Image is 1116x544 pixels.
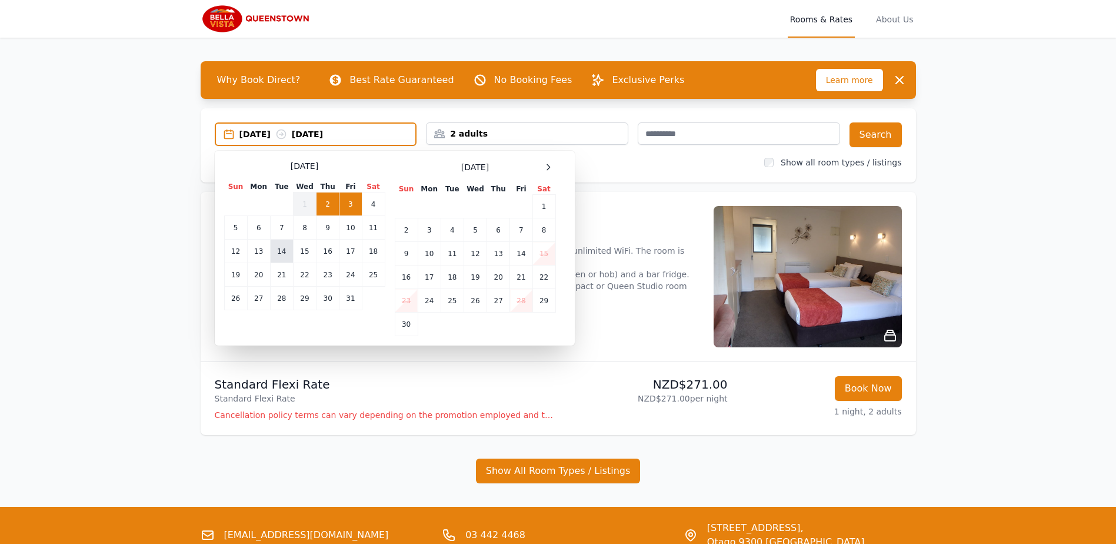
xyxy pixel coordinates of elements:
span: Learn more [816,69,883,91]
span: [DATE] [291,160,318,172]
p: 1 night, 2 adults [737,406,902,417]
div: [DATE] [DATE] [239,128,416,140]
td: 5 [224,216,247,240]
p: Standard Flexi Rate [215,393,554,404]
td: 22 [293,263,316,287]
th: Thu [317,181,339,193]
td: 1 [293,193,316,216]
th: Wed [293,181,316,193]
th: Fri [339,181,362,193]
td: 19 [224,263,247,287]
td: 24 [339,263,362,287]
a: [EMAIL_ADDRESS][DOMAIN_NAME] [224,528,389,542]
button: Show All Room Types / Listings [476,459,641,483]
td: 25 [441,289,464,313]
td: 20 [247,263,270,287]
th: Sun [395,184,418,195]
td: 11 [362,216,385,240]
img: Bella Vista Queenstown [201,5,314,33]
td: 12 [224,240,247,263]
td: 27 [487,289,510,313]
th: Tue [441,184,464,195]
th: Tue [270,181,293,193]
p: Exclusive Perks [612,73,684,87]
div: 2 adults [427,128,628,140]
td: 7 [510,218,532,242]
p: Standard Flexi Rate [215,376,554,393]
th: Sat [532,184,555,195]
td: 8 [532,218,555,242]
td: 11 [441,242,464,266]
th: Mon [418,184,441,195]
td: 28 [510,289,532,313]
p: NZD$271.00 per night [563,393,728,404]
td: 8 [293,216,316,240]
td: 3 [339,193,362,216]
td: 6 [487,218,510,242]
td: 22 [532,266,555,289]
td: 18 [362,240,385,263]
td: 27 [247,287,270,310]
td: 19 [464,266,487,289]
td: 13 [487,242,510,266]
p: NZD$271.00 [563,376,728,393]
td: 13 [247,240,270,263]
td: 14 [270,240,293,263]
td: 21 [510,266,532,289]
td: 16 [395,266,418,289]
button: Book Now [835,376,902,401]
label: Show all room types / listings [781,158,901,167]
td: 1 [532,195,555,218]
td: 10 [339,216,362,240]
td: 17 [418,266,441,289]
th: Fri [510,184,532,195]
th: Mon [247,181,270,193]
td: 29 [293,287,316,310]
p: Cancellation policy terms can vary depending on the promotion employed and the time of stay of th... [215,409,554,421]
td: 28 [270,287,293,310]
span: Why Book Direct? [208,68,310,92]
td: 10 [418,242,441,266]
span: [DATE] [461,161,489,173]
td: 6 [247,216,270,240]
th: Sat [362,181,385,193]
span: [STREET_ADDRESS], [707,521,865,535]
td: 3 [418,218,441,242]
td: 15 [532,242,555,266]
th: Wed [464,184,487,195]
td: 5 [464,218,487,242]
th: Thu [487,184,510,195]
p: Best Rate Guaranteed [349,73,454,87]
td: 4 [441,218,464,242]
a: 03 442 4468 [465,528,525,542]
td: 4 [362,193,385,216]
p: No Booking Fees [494,73,572,87]
td: 9 [317,216,339,240]
td: 14 [510,242,532,266]
td: 15 [293,240,316,263]
th: Sun [224,181,247,193]
td: 12 [464,242,487,266]
td: 2 [317,193,339,216]
td: 31 [339,287,362,310]
td: 16 [317,240,339,263]
td: 21 [270,263,293,287]
td: 7 [270,216,293,240]
td: 20 [487,266,510,289]
td: 18 [441,266,464,289]
td: 26 [464,289,487,313]
button: Search [850,122,902,147]
td: 17 [339,240,362,263]
td: 23 [317,263,339,287]
td: 29 [532,289,555,313]
td: 25 [362,263,385,287]
td: 2 [395,218,418,242]
td: 23 [395,289,418,313]
td: 30 [395,313,418,336]
td: 9 [395,242,418,266]
td: 30 [317,287,339,310]
td: 26 [224,287,247,310]
td: 24 [418,289,441,313]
